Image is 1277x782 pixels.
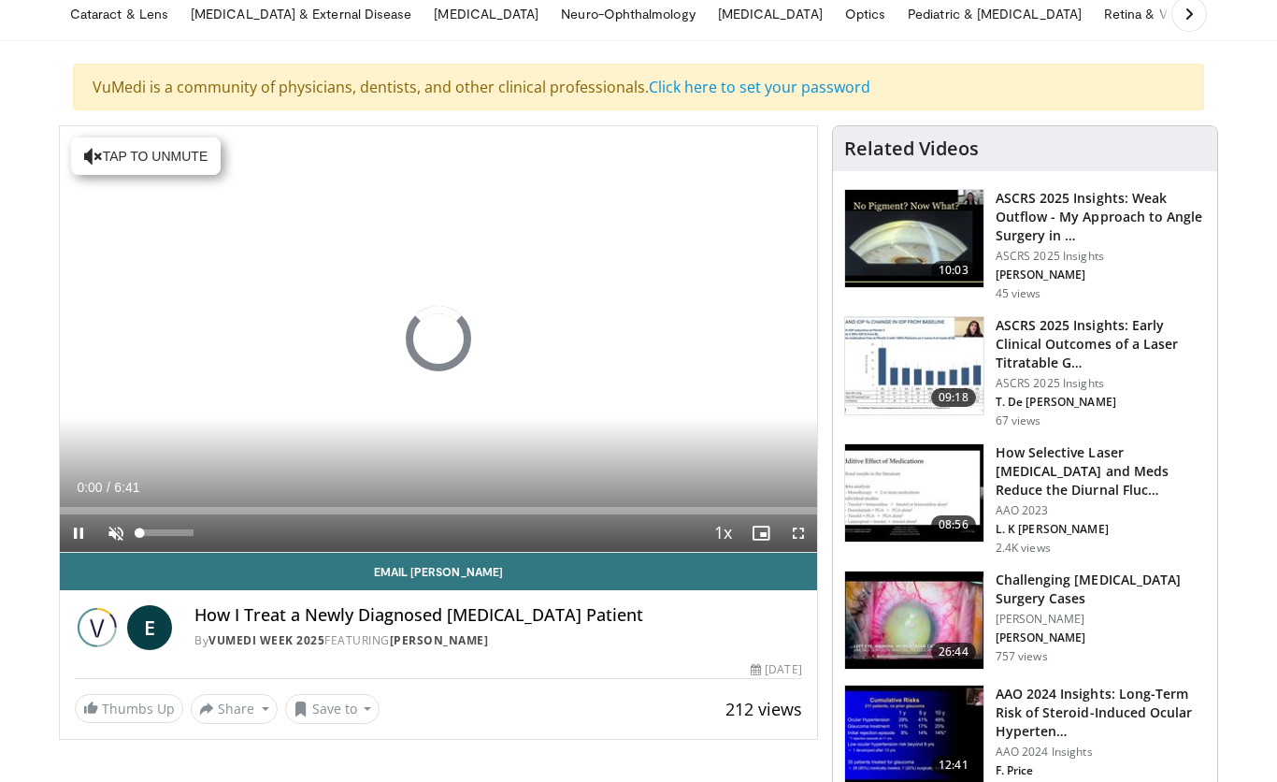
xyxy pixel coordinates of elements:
[649,77,870,97] a: Click here to set your password
[996,612,1206,627] p: [PERSON_NAME]
[931,756,976,775] span: 12:41
[845,317,983,414] img: b8bf30ca-3013-450f-92b0-de11c61660f8.150x105_q85_crop-smart_upscale.jpg
[191,694,278,724] button: Share
[705,514,742,552] button: Playback Rate
[844,138,979,160] h4: Related Videos
[780,514,817,552] button: Fullscreen
[73,64,1204,110] div: VuMedi is a community of physicians, dentists, and other clinical professionals.
[996,541,1051,556] p: 2.4K views
[931,643,976,661] span: 26:44
[996,249,1206,264] p: ASCRS 2025 Insights
[996,649,1048,664] p: 757 views
[996,376,1206,391] p: ASCRS 2025 Insights
[97,514,135,552] button: Unmute
[114,480,139,495] span: 6:41
[996,503,1206,518] p: AAO 2023
[751,661,801,678] div: [DATE]
[75,694,183,723] a: Thumbs Up
[996,630,1206,645] p: [PERSON_NAME]
[996,685,1206,741] h3: AAO 2024 Insights: Long-Term Risk of Steroid-Induced Ocular Hyperten…
[107,480,110,495] span: /
[60,126,817,553] video-js: Video Player
[996,413,1041,428] p: 67 views
[77,480,102,495] span: 0:00
[844,443,1206,556] a: 08:56 How Selective Laser [MEDICAL_DATA] and Meds Reduce the Diurnal Fluc… AAO 2023 L. K [PERSON_...
[285,694,380,724] button: Save to
[996,522,1206,537] p: L. K [PERSON_NAME]
[60,553,817,590] a: Email [PERSON_NAME]
[844,571,1206,670] a: 26:44 Challenging [MEDICAL_DATA] Surgery Cases [PERSON_NAME] [PERSON_NAME] 757 views
[996,395,1206,410] p: T. De [PERSON_NAME]
[845,190,983,287] img: c4ee65f2-163e-44d3-aede-e8fb280be1de.150x105_q85_crop-smart_upscale.jpg
[60,507,817,514] div: Progress Bar
[742,514,780,552] button: Enable picture-in-picture mode
[996,763,1206,778] p: F. Price
[931,261,976,280] span: 10:03
[725,698,802,720] span: 212 views
[60,514,97,552] button: Pause
[996,571,1206,608] h3: Challenging [MEDICAL_DATA] Surgery Cases
[127,605,172,650] a: E
[996,745,1206,760] p: AAO 2024 Insights
[996,286,1041,301] p: 45 views
[75,605,120,650] img: Vumedi Week 2025
[845,572,983,669] img: 05a6f048-9eed-46a7-93e1-844e43fc910c.150x105_q85_crop-smart_upscale.jpg
[996,268,1206,282] p: [PERSON_NAME]
[844,189,1206,301] a: 10:03 ASCRS 2025 Insights: Weak Outflow - My Approach to Angle Surgery in … ASCRS 2025 Insights [...
[845,444,983,542] img: 420b1191-3861-4d27-8af4-0e92e58098e4.150x105_q85_crop-smart_upscale.jpg
[931,388,976,407] span: 09:18
[390,632,489,648] a: [PERSON_NAME]
[844,316,1206,428] a: 09:18 ASCRS 2025 Insights: Early Clinical Outcomes of a Laser Titratable G… ASCRS 2025 Insights T...
[194,632,802,649] div: By FEATURING
[931,515,976,534] span: 08:56
[996,189,1206,245] h3: ASCRS 2025 Insights: Weak Outflow - My Approach to Angle Surgery in …
[208,632,324,648] a: Vumedi Week 2025
[139,529,193,536] div: Volume Level
[194,605,802,626] h4: How I Treat a Newly Diagnosed [MEDICAL_DATA] Patient
[996,316,1206,372] h3: ASCRS 2025 Insights: Early Clinical Outcomes of a Laser Titratable G…
[996,443,1206,500] h3: How Selective Laser [MEDICAL_DATA] and Meds Reduce the Diurnal Fluc…
[71,138,221,175] button: Tap to unmute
